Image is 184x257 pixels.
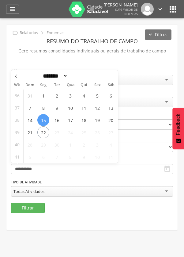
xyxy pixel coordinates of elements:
[91,126,103,138] span: Setembro 26, 2025
[51,114,63,126] span: Setembro 16, 2025
[20,30,38,35] p: Relatórios
[37,102,49,114] span: Setembro 8, 2025
[104,83,118,87] span: Sáb
[163,165,171,173] i: 
[168,4,178,14] i: 
[9,6,16,13] i: 
[68,73,88,79] input: Year
[15,126,20,138] span: 39
[37,90,49,102] span: Setembro 1, 2025
[51,151,63,163] span: Outubro 7, 2025
[11,68,17,73] label: ACE
[105,114,117,126] span: Setembro 20, 2025
[41,73,68,79] select: Month
[24,114,36,126] span: Setembro 14, 2025
[51,126,63,138] span: Setembro 23, 2025
[24,126,36,138] span: Setembro 21, 2025
[64,139,76,151] span: Outubro 1, 2025
[78,114,90,126] span: Setembro 18, 2025
[23,83,37,87] span: Dom
[24,102,36,114] span: Setembro 7, 2025
[12,29,19,36] i: 
[78,126,90,138] span: Setembro 25, 2025
[51,102,63,114] span: Setembro 9, 2025
[15,114,20,126] span: 38
[37,139,49,151] span: Setembro 29, 2025
[24,139,36,151] span: Setembro 28, 2025
[64,90,76,102] span: Setembro 3, 2025
[50,83,64,87] span: Ter
[15,151,20,163] span: 41
[37,114,49,126] span: Setembro 15, 2025
[11,81,23,89] span: Wk
[103,3,138,7] p: [PERSON_NAME]
[78,102,90,114] span: Setembro 11, 2025
[64,83,77,87] span: Qua
[13,189,44,194] div: Todas Atividades
[175,114,181,135] span: Feedback
[105,90,117,102] span: Setembro 6, 2025
[37,126,49,138] span: Setembro 22, 2025
[37,151,49,163] span: Outubro 6, 2025
[88,3,96,16] a: 
[64,102,76,114] span: Setembro 10, 2025
[24,151,36,163] span: Outubro 5, 2025
[91,83,104,87] span: Sex
[105,151,117,163] span: Outubro 11, 2025
[11,180,42,185] label: Tipo de Atividade
[105,139,117,151] span: Outubro 4, 2025
[47,30,64,35] p: Endemias
[51,139,63,151] span: Setembro 30, 2025
[172,108,184,149] button: Feedback - Mostrar pesquisa
[64,126,76,138] span: Setembro 24, 2025
[37,83,50,87] span: Seg
[77,83,91,87] span: Qui
[157,6,163,13] i: 
[91,114,103,126] span: Setembro 19, 2025
[91,139,103,151] span: Outubro 3, 2025
[91,102,103,114] span: Setembro 12, 2025
[11,36,173,47] header: Resumo do Trabalho de Campo
[15,90,20,102] span: 36
[91,151,103,163] span: Outubro 10, 2025
[105,126,117,138] span: Setembro 27, 2025
[11,203,45,213] button: Filtrar
[64,151,76,163] span: Outubro 8, 2025
[64,114,76,126] span: Setembro 17, 2025
[88,6,96,13] i: 
[11,47,173,55] p: Gere resumos consolidados individuais ou gerais de trabalho de campo
[78,90,90,102] span: Setembro 4, 2025
[6,5,19,14] a: 
[24,90,36,102] span: Agosto 31, 2025
[78,151,90,163] span: Outubro 9, 2025
[105,102,117,114] span: Setembro 13, 2025
[15,139,20,151] span: 40
[157,3,163,16] a: 
[51,90,63,102] span: Setembro 2, 2025
[78,139,90,151] span: Outubro 2, 2025
[39,29,46,36] i: 
[91,90,103,102] span: Setembro 5, 2025
[115,7,138,16] span: Supervisor de Endemias
[145,29,171,40] button: Filtros
[15,102,20,114] span: 37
